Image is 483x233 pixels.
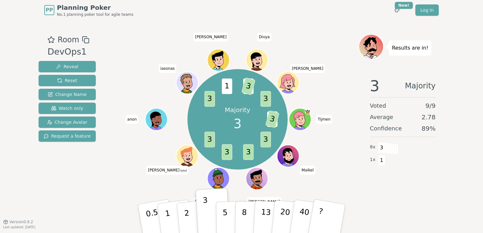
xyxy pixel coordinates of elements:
span: Change Avatar [47,119,88,125]
span: 1 [222,79,232,94]
span: No.1 planning poker tool for agile teams [57,12,133,17]
span: 3 [265,111,279,128]
p: Majority [225,105,250,114]
a: Log in [415,4,439,16]
span: 3 [234,114,241,133]
span: Click to change your name [146,166,188,175]
button: New! [391,4,403,16]
span: Average [370,113,393,122]
span: 3 [241,78,255,95]
span: Click to change your name [126,115,138,124]
button: Add as favourite [47,34,55,45]
span: 3 [260,132,271,147]
span: Click to change your name [300,166,315,175]
span: Version 0.9.2 [9,219,33,224]
span: 3 [204,91,215,107]
button: Version0.9.2 [3,219,33,224]
div: New! [395,2,413,9]
span: 1 [378,155,385,166]
span: 3 [370,78,380,93]
span: 3 [260,91,271,107]
span: 3 [204,132,215,147]
span: Request a feature [44,133,91,139]
span: 9 / 9 [425,101,436,110]
span: PP [46,6,53,14]
button: Reveal [39,61,96,72]
button: Reset [39,75,96,86]
span: Click to change your name [290,64,325,73]
span: Click to change your name [257,33,271,41]
button: Click to change your avatar [177,146,198,166]
span: 8 x [370,144,376,151]
span: Last updated: [DATE] [3,225,35,229]
span: 3 [378,142,385,153]
span: Click to change your name [247,197,282,206]
span: 1 x [370,156,376,163]
span: Room [58,34,79,45]
span: Click to change your name [316,115,332,124]
span: 3 [222,144,232,160]
p: Results are in! [392,44,428,52]
span: Click to change your name [193,33,228,41]
span: (you) [180,169,187,172]
span: 2.78 [421,113,436,122]
button: Change Name [39,89,96,100]
span: Confidence [370,124,402,133]
span: Click to change your name [159,64,176,73]
span: Reveal [56,63,78,70]
span: Change Name [48,91,87,98]
span: Voted [370,101,386,110]
button: Change Avatar [39,116,96,128]
span: Reset [57,77,77,84]
a: PPPlanning PokerNo.1 planning poker tool for agile teams [44,3,133,17]
div: DevOps1 [47,45,89,58]
span: Watch only [51,105,83,111]
p: 3 [203,196,210,230]
span: Majority [405,78,436,93]
button: Watch only [39,103,96,114]
span: 3 [243,144,254,160]
span: Planning Poker [57,3,133,12]
button: Request a feature [39,130,96,142]
span: 89 % [422,124,436,133]
span: Tijmen is the host [305,109,310,115]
